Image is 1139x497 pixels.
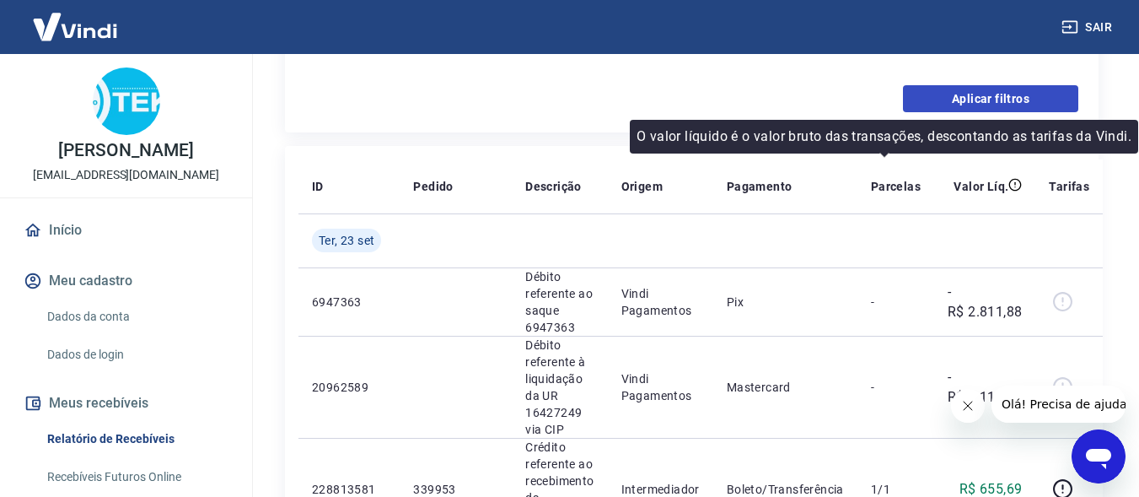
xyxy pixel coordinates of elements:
[948,282,1022,322] p: -R$ 2.811,88
[33,166,219,184] p: [EMAIL_ADDRESS][DOMAIN_NAME]
[319,232,374,249] span: Ter, 23 set
[93,68,160,135] img: 284f678f-c33e-4b86-a404-99882e463dc6.jpeg
[621,285,700,319] p: Vindi Pagamentos
[948,367,1022,408] p: -R$ 3.112,13
[954,178,1008,195] p: Valor Líq.
[40,338,232,372] a: Dados de login
[40,422,232,456] a: Relatório de Recebíveis
[871,294,921,311] p: -
[525,337,594,438] p: Débito referente à liquidação da UR 16427249 via CIP
[951,389,985,423] iframe: Fechar mensagem
[727,379,844,396] p: Mastercard
[621,178,663,195] p: Origem
[871,379,921,396] p: -
[991,386,1126,423] iframe: Mensagem da empresa
[871,178,921,195] p: Parcelas
[20,385,232,422] button: Meus recebíveis
[20,1,130,52] img: Vindi
[1072,429,1126,483] iframe: Botão para abrir a janela de mensagens
[727,178,792,195] p: Pagamento
[312,178,324,195] p: ID
[312,294,386,311] p: 6947363
[1058,12,1119,43] button: Sair
[1049,178,1089,195] p: Tarifas
[20,212,232,249] a: Início
[413,178,453,195] p: Pedido
[525,178,582,195] p: Descrição
[40,300,232,334] a: Dados da conta
[40,460,232,494] a: Recebíveis Futuros Online
[727,294,844,311] p: Pix
[903,85,1078,112] button: Aplicar filtros
[10,12,142,25] span: Olá! Precisa de ajuda?
[621,370,700,404] p: Vindi Pagamentos
[637,127,1131,147] p: O valor líquido é o valor bruto das transações, descontando as tarifas da Vindi.
[312,379,386,396] p: 20962589
[525,268,594,336] p: Débito referente ao saque 6947363
[58,142,193,159] p: [PERSON_NAME]
[20,262,232,300] button: Meu cadastro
